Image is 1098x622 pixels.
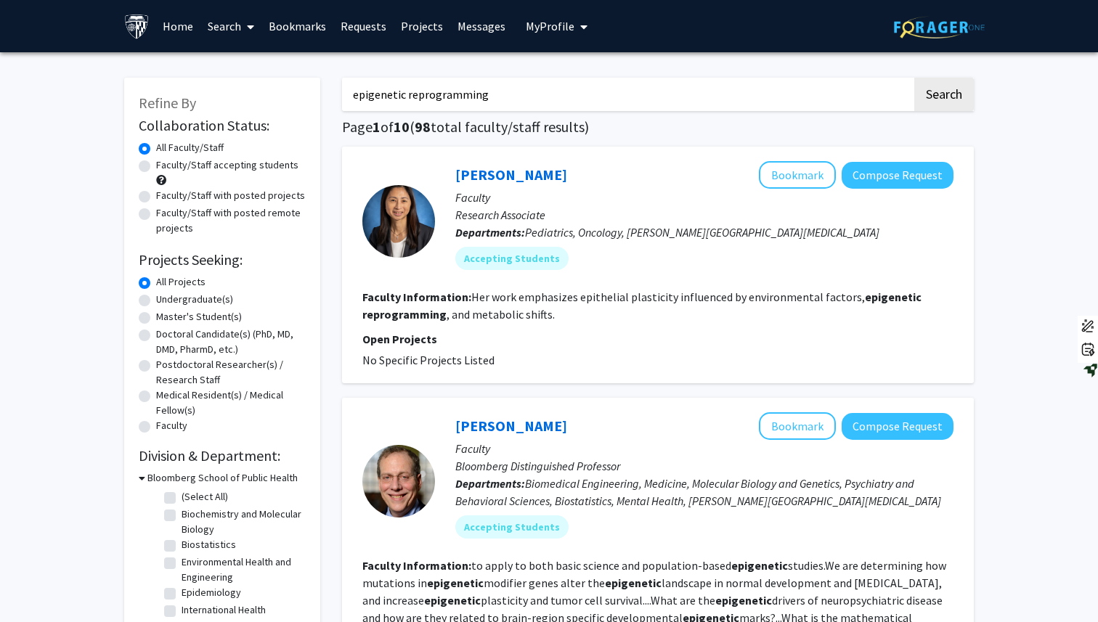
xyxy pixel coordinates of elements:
h2: Collaboration Status: [139,117,306,134]
label: All Projects [156,274,206,290]
b: epigenetic [731,558,788,573]
label: Epidemiology [182,585,241,600]
label: Environmental Health and Engineering [182,555,302,585]
label: (Select All) [182,489,228,504]
mat-chip: Accepting Students [455,247,569,270]
label: Faculty/Staff with posted remote projects [156,205,306,236]
label: Biostatistics [182,537,236,552]
a: [PERSON_NAME] [455,417,567,435]
label: Biochemistry and Molecular Biology [182,507,302,537]
label: Faculty/Staff accepting students [156,157,298,173]
a: Requests [333,1,394,52]
label: International Health [182,602,266,618]
a: Projects [394,1,450,52]
b: Departments: [455,225,525,240]
label: All Faculty/Staff [156,140,224,155]
label: Faculty/Staff with posted projects [156,188,305,203]
span: 10 [394,118,410,136]
button: Add Bonnie Yeung-Luk to Bookmarks [759,161,836,189]
span: No Specific Projects Listed [362,353,495,367]
span: Refine By [139,94,196,112]
p: Faculty [455,440,953,457]
span: My Profile [526,19,574,33]
a: [PERSON_NAME] [455,165,567,184]
img: Johns Hopkins University Logo [124,14,150,39]
span: 98 [415,118,431,136]
b: Faculty Information: [362,558,471,573]
b: epigenetic [865,290,922,304]
span: Biomedical Engineering, Medicine, Molecular Biology and Genetics, Psychiatry and Behavioral Scien... [455,476,941,508]
a: Search [200,1,261,52]
iframe: Chat [11,557,62,611]
label: Doctoral Candidate(s) (PhD, MD, DMD, PharmD, etc.) [156,327,306,357]
h3: Bloomberg School of Public Health [147,470,298,486]
button: Add Andy Feinberg to Bookmarks [759,412,836,440]
b: epigenetic [715,593,772,607]
button: Compose Request to Bonnie Yeung-Luk [842,162,953,189]
span: Pediatrics, Oncology, [PERSON_NAME][GEOGRAPHIC_DATA][MEDICAL_DATA] [525,225,879,240]
a: Messages [450,1,513,52]
p: Open Projects [362,330,953,348]
b: Departments: [455,476,525,491]
label: Undergraduate(s) [156,292,233,307]
fg-read-more: Her work emphasizes epithelial plasticity influenced by environmental factors, , and metabolic sh... [362,290,922,322]
b: epigenetic [424,593,481,607]
mat-chip: Accepting Students [455,515,569,539]
span: 1 [373,118,381,136]
b: Faculty Information: [362,290,471,304]
label: Medical Resident(s) / Medical Fellow(s) [156,388,306,418]
p: Bloomberg Distinguished Professor [455,457,953,475]
b: reprogramming [362,307,447,322]
p: Faculty [455,189,953,206]
b: epigenetic [605,576,662,590]
h1: Page of ( total faculty/staff results) [342,118,974,136]
a: Bookmarks [261,1,333,52]
label: Faculty [156,418,187,433]
h2: Division & Department: [139,447,306,465]
a: Home [155,1,200,52]
button: Compose Request to Andy Feinberg [842,413,953,440]
b: epigenetic [427,576,484,590]
p: Research Associate [455,206,953,224]
button: Search [914,78,974,111]
img: ForagerOne Logo [894,16,985,38]
h2: Projects Seeking: [139,251,306,269]
input: Search Keywords [342,78,912,111]
label: Master's Student(s) [156,309,242,324]
label: Postdoctoral Researcher(s) / Research Staff [156,357,306,388]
